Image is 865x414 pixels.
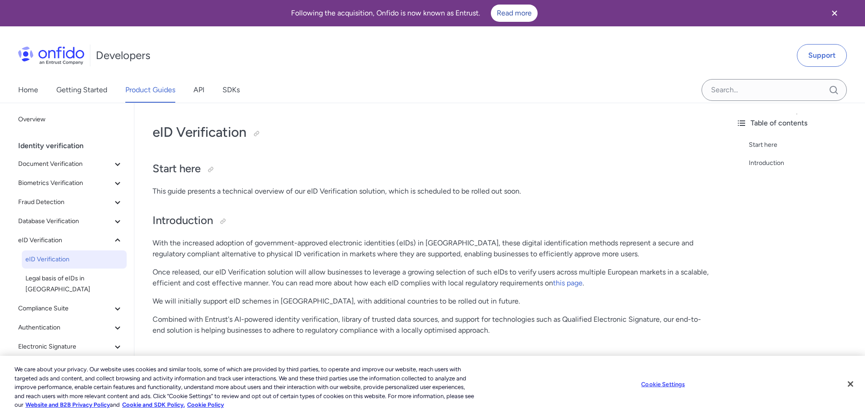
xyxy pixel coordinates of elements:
[18,303,112,314] span: Compliance Suite
[25,254,123,265] span: eID Verification
[18,235,112,246] span: eID Verification
[18,197,112,208] span: Fraud Detection
[797,44,847,67] a: Support
[11,5,818,22] div: Following the acquisition, Onfido is now known as Entrust.
[153,296,711,307] p: We will initially support eID schemes in [GEOGRAPHIC_DATA], with additional countries to be rolle...
[222,77,240,103] a: SDKs
[122,401,185,408] a: Cookie and SDK Policy.
[553,279,583,287] a: this page
[15,365,476,409] div: We care about your privacy. Our website uses cookies and similar tools, some of which are provide...
[22,250,127,269] a: eID Verification
[153,186,711,197] p: This guide presents a technical overview of our eID Verification solution, which is scheduled to ...
[125,77,175,103] a: Product Guides
[702,79,847,101] input: Onfido search input field
[25,401,110,408] a: More information about our cookie policy., opens in a new tab
[18,178,112,189] span: Biometrics Verification
[736,118,858,129] div: Table of contents
[818,2,851,25] button: Close banner
[153,238,711,259] p: With the increased adoption of government-approved electronic identities (eIDs) in [GEOGRAPHIC_DA...
[15,319,127,337] button: Authentication
[15,174,127,192] button: Biometrics Verification
[18,322,112,333] span: Authentication
[15,338,127,356] button: Electronic Signature
[18,341,112,352] span: Electronic Signature
[18,216,112,227] span: Database Verification
[153,123,711,141] h1: eID Verification
[18,46,84,65] img: Onfido Logo
[15,212,127,230] button: Database Verification
[96,48,150,63] h1: Developers
[153,213,711,229] h2: Introduction
[749,158,858,169] a: Introduction
[15,231,127,249] button: eID Verification
[18,137,130,155] div: Identity verification
[153,267,711,289] p: Once released, our eID Verification solution will allow businesses to leverage a growing selectio...
[18,114,123,125] span: Overview
[15,110,127,129] a: Overview
[635,375,692,394] button: Cookie Settings
[22,269,127,299] a: Legal basis of eIDs in [GEOGRAPHIC_DATA]
[15,155,127,173] button: Document Verification
[18,77,38,103] a: Home
[15,299,127,318] button: Compliance Suite
[18,159,112,170] span: Document Verification
[153,314,711,336] p: Combined with Entrust's AI-powered identity verification, library of trusted data sources, and su...
[840,374,860,394] button: Close
[829,8,840,19] svg: Close banner
[749,140,858,150] a: Start here
[491,5,538,22] a: Read more
[56,77,107,103] a: Getting Started
[15,193,127,211] button: Fraud Detection
[25,273,123,295] span: Legal basis of eIDs in [GEOGRAPHIC_DATA]
[193,77,204,103] a: API
[153,161,711,177] h2: Start here
[187,401,224,408] a: Cookie Policy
